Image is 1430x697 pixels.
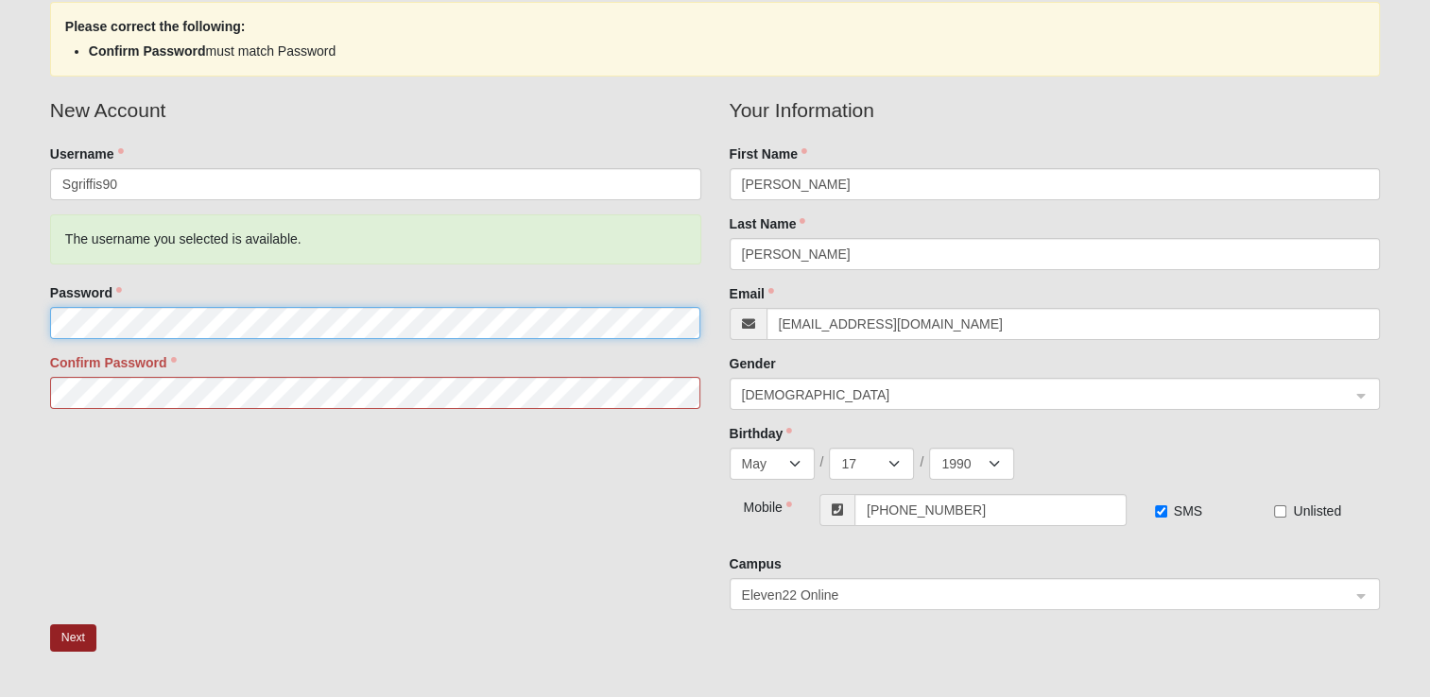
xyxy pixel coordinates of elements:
[50,283,122,302] label: Password
[730,284,774,303] label: Email
[50,353,177,372] label: Confirm Password
[50,624,96,652] button: Next
[1174,503,1202,518] span: SMS
[730,214,806,233] label: Last Name
[1274,505,1286,518] input: Unlisted
[50,144,124,163] label: Username
[730,494,784,517] div: Mobile
[730,424,793,443] label: Birthday
[89,42,1341,61] li: must match Password
[50,95,701,126] legend: New Account
[730,354,776,373] label: Gender
[730,95,1381,126] legend: Your Information
[1155,505,1167,518] input: SMS
[50,2,1380,76] div: Please correct the following:
[1293,503,1341,518] span: Unlisted
[89,43,206,59] strong: Confirm Password
[50,214,701,264] div: The username you selected is available.
[742,384,1352,405] span: Female
[730,554,782,573] label: Campus
[730,144,807,163] label: First Name
[820,452,824,471] span: /
[742,585,1335,605] span: Eleven22 Online
[920,452,923,471] span: /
